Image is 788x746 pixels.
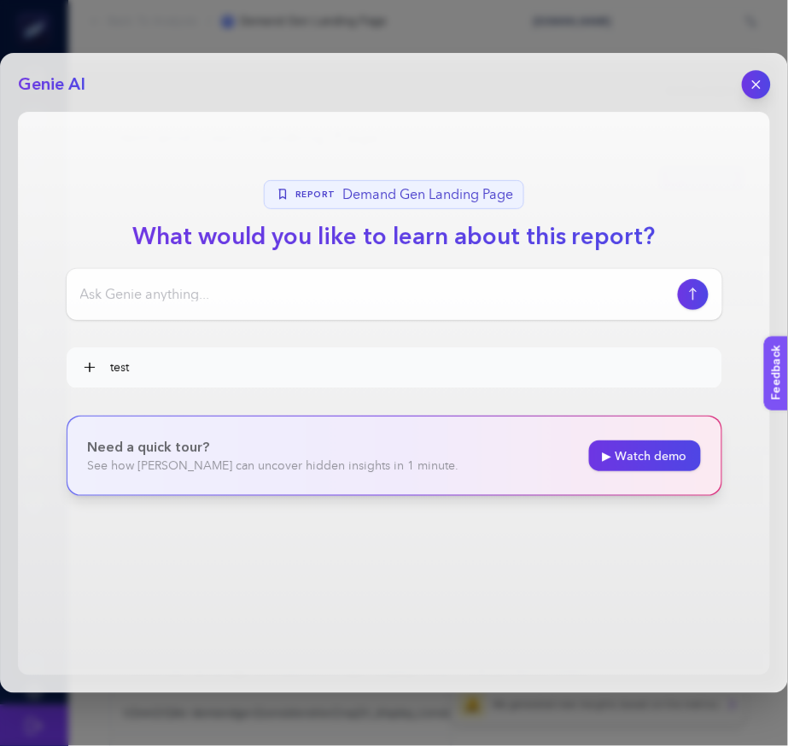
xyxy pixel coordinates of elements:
h2: Genie AI [18,73,85,96]
input: Ask Genie anything... [80,284,671,305]
p: Need a quick tour? [88,437,459,458]
h1: What would you like to learn about this report? [119,219,669,255]
p: See how [PERSON_NAME] can uncover hidden insights in 1 minute. [88,458,459,475]
span: test [111,359,705,376]
span: Report [295,189,336,201]
span: + [84,358,97,378]
a: ▶ Watch demo [589,440,701,471]
span: Feedback [10,5,65,19]
span: Demand Gen Landing Page [342,184,513,205]
button: +test [67,347,722,388]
